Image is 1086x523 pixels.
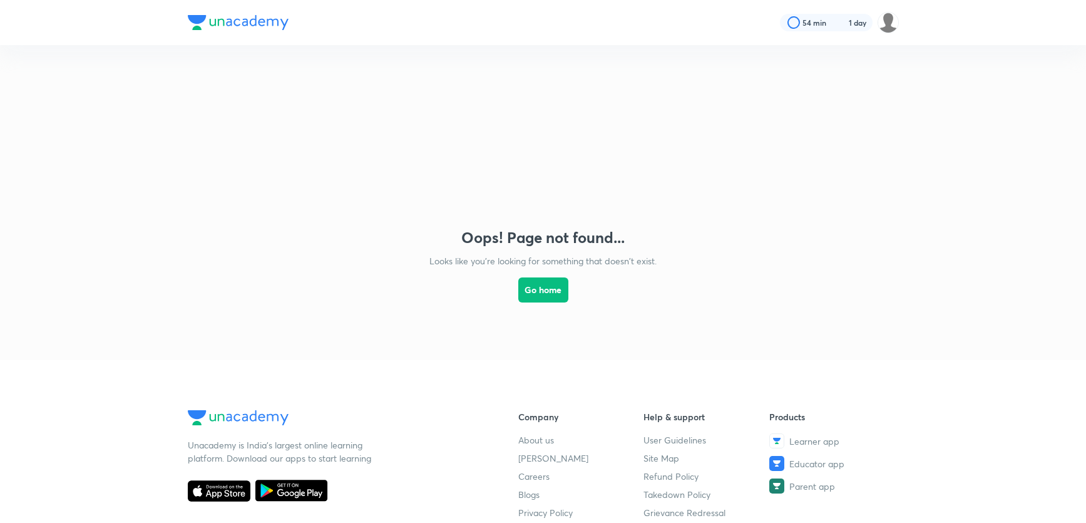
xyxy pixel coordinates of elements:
[643,452,769,465] a: Site Map
[518,410,644,423] h6: Company
[643,506,769,519] a: Grievance Redressal
[643,488,769,501] a: Takedown Policy
[461,229,625,247] h3: Oops! Page not found...
[518,452,644,465] a: [PERSON_NAME]
[643,410,769,423] h6: Help & support
[518,506,644,519] a: Privacy Policy
[188,15,289,30] img: Company Logo
[643,470,769,483] a: Refund Policy
[769,433,895,448] a: Learner app
[769,433,784,448] img: Learner app
[188,410,289,425] img: Company Logo
[769,479,784,494] img: Parent app
[518,470,644,483] a: Careers
[789,435,839,448] span: Learner app
[769,456,784,471] img: Educator app
[518,277,568,303] button: Go home
[418,70,669,214] img: error
[878,12,899,33] img: Vivek Patil
[518,470,550,483] span: Careers
[789,457,844,470] span: Educator app
[769,479,895,494] a: Parent app
[769,410,895,423] h6: Products
[188,410,478,428] a: Company Logo
[789,480,835,493] span: Parent app
[518,433,644,447] a: About us
[769,456,895,471] a: Educator app
[429,254,657,267] p: Looks like you're looking for something that doesn't exist.
[518,488,644,501] a: Blogs
[518,267,568,335] a: Go home
[188,438,376,465] p: Unacademy is India’s largest online learning platform. Download our apps to start learning
[643,433,769,447] a: User Guidelines
[834,16,846,29] img: streak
